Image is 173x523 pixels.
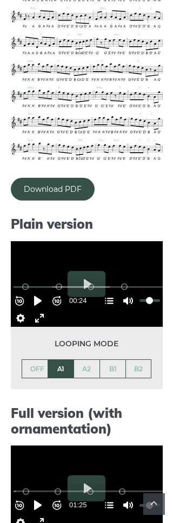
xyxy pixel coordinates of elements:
span: Looping mode [22,338,152,350]
a: Download PDF [11,178,95,201]
a: A2 [74,360,99,378]
h2: Full version (with ornamentation) [11,405,163,437]
a: B2 [126,360,151,378]
a: OFF [22,360,48,378]
a: B1 [100,360,125,378]
h2: Plain version [11,216,163,232]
